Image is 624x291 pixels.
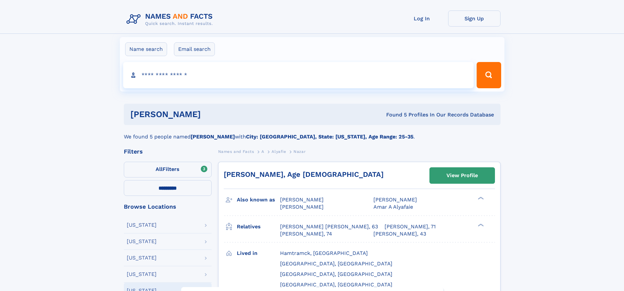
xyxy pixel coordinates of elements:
[373,197,417,203] span: [PERSON_NAME]
[396,10,448,27] a: Log In
[123,62,474,88] input: search input
[124,149,212,155] div: Filters
[127,255,157,260] div: [US_STATE]
[280,197,324,203] span: [PERSON_NAME]
[272,147,286,156] a: Alyafie
[125,42,167,56] label: Name search
[246,134,413,140] b: City: [GEOGRAPHIC_DATA], State: [US_STATE], Age Range: 25-35
[261,149,264,154] span: A
[127,272,157,277] div: [US_STATE]
[446,168,478,183] div: View Profile
[280,250,368,256] span: Hamtramck, [GEOGRAPHIC_DATA]
[237,221,280,232] h3: Relatives
[127,239,157,244] div: [US_STATE]
[280,230,332,238] a: [PERSON_NAME], 74
[237,248,280,259] h3: Lived in
[191,134,235,140] b: [PERSON_NAME]
[476,223,484,227] div: ❯
[124,162,212,177] label: Filters
[261,147,264,156] a: A
[280,260,392,267] span: [GEOGRAPHIC_DATA], [GEOGRAPHIC_DATA]
[124,125,501,141] div: We found 5 people named with .
[373,204,413,210] span: Amar A Alyafaie
[124,204,212,210] div: Browse Locations
[448,10,501,27] a: Sign Up
[124,10,218,28] img: Logo Names and Facts
[156,166,162,172] span: All
[385,223,436,230] a: [PERSON_NAME], 71
[293,111,494,118] div: Found 5 Profiles In Our Records Database
[218,147,254,156] a: Names and Facts
[130,110,293,118] h1: [PERSON_NAME]
[272,149,286,154] span: Alyafie
[224,170,384,178] a: [PERSON_NAME], Age [DEMOGRAPHIC_DATA]
[237,194,280,205] h3: Also known as
[373,230,426,238] a: [PERSON_NAME], 43
[293,149,306,154] span: Nazar
[280,204,324,210] span: [PERSON_NAME]
[476,196,484,200] div: ❯
[280,281,392,288] span: [GEOGRAPHIC_DATA], [GEOGRAPHIC_DATA]
[280,271,392,277] span: [GEOGRAPHIC_DATA], [GEOGRAPHIC_DATA]
[280,223,378,230] a: [PERSON_NAME] [PERSON_NAME], 63
[174,42,215,56] label: Email search
[127,222,157,228] div: [US_STATE]
[430,168,495,183] a: View Profile
[477,62,501,88] button: Search Button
